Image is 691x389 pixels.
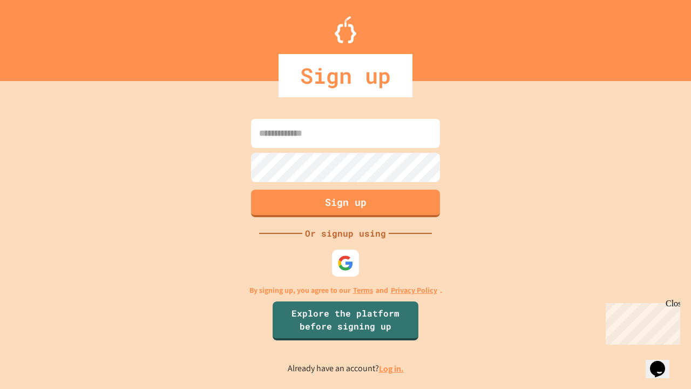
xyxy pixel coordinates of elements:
[337,255,354,271] img: google-icon.svg
[379,363,404,374] a: Log in.
[335,16,356,43] img: Logo.svg
[288,362,404,375] p: Already have an account?
[273,301,418,340] a: Explore the platform before signing up
[391,285,437,296] a: Privacy Policy
[353,285,373,296] a: Terms
[646,346,680,378] iframe: chat widget
[302,227,389,240] div: Or signup using
[251,190,440,217] button: Sign up
[4,4,74,69] div: Chat with us now!Close
[279,54,412,97] div: Sign up
[601,299,680,345] iframe: chat widget
[249,285,442,296] p: By signing up, you agree to our and .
